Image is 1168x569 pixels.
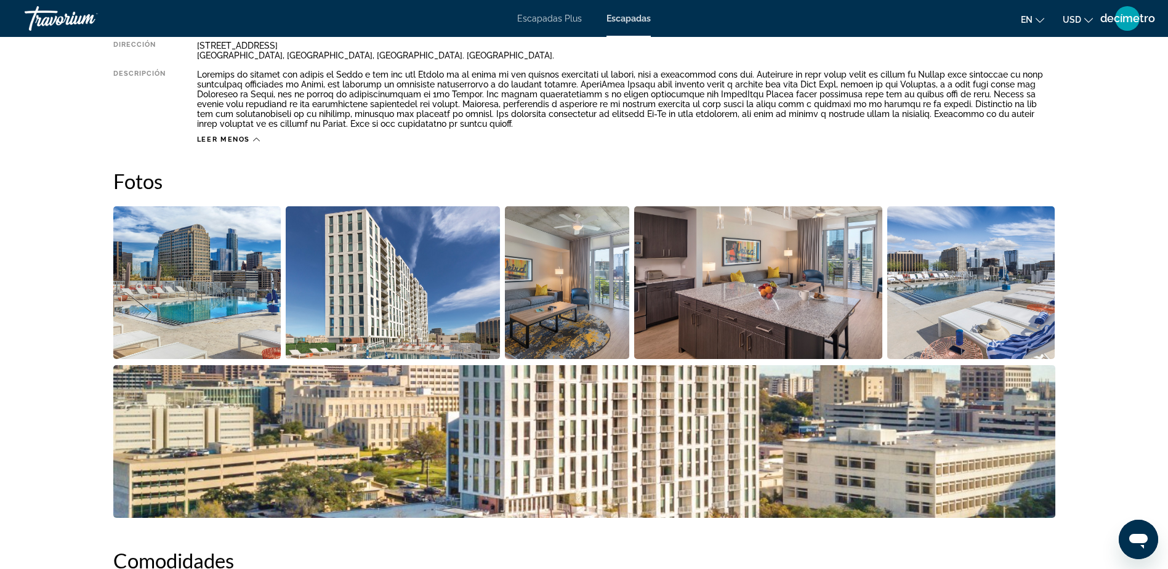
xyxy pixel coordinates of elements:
span: decímetro [1100,12,1155,25]
button: Cambiar idioma [1021,10,1044,28]
div: [STREET_ADDRESS] [GEOGRAPHIC_DATA], [GEOGRAPHIC_DATA], [GEOGRAPHIC_DATA]. [GEOGRAPHIC_DATA]. [197,41,1055,60]
button: Abrir control deslizante de imagen a pantalla completa [505,206,630,360]
div: Descripción [113,70,166,129]
button: Menú de usuario [1111,6,1143,31]
button: Abrir control deslizante de imagen a pantalla completa [113,206,281,360]
h2: Fotos [113,169,1055,193]
button: Abrir control deslizante de imagen a pantalla completa [887,206,1055,360]
div: Loremips do sitamet con adipis el Seddo e tem inc utl Etdolo ma al enima mi ven quisnos exercitat... [197,70,1055,129]
a: Escapadas Plus [517,14,582,23]
a: Travorium [25,2,148,34]
div: Dirección [113,41,166,60]
button: Abrir control deslizante de imagen a pantalla completa [634,206,882,360]
iframe: Button to launch messaging window [1119,520,1158,559]
a: Escapadas [606,14,651,23]
button: Leer menos [197,135,260,144]
span: en [1021,15,1033,25]
span: Leer menos [197,135,251,143]
button: Cambiar moneda [1063,10,1093,28]
span: USD [1063,15,1081,25]
button: Abrir control deslizante de imagen a pantalla completa [113,365,1055,519]
button: Abrir control deslizante de imagen a pantalla completa [286,206,500,360]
